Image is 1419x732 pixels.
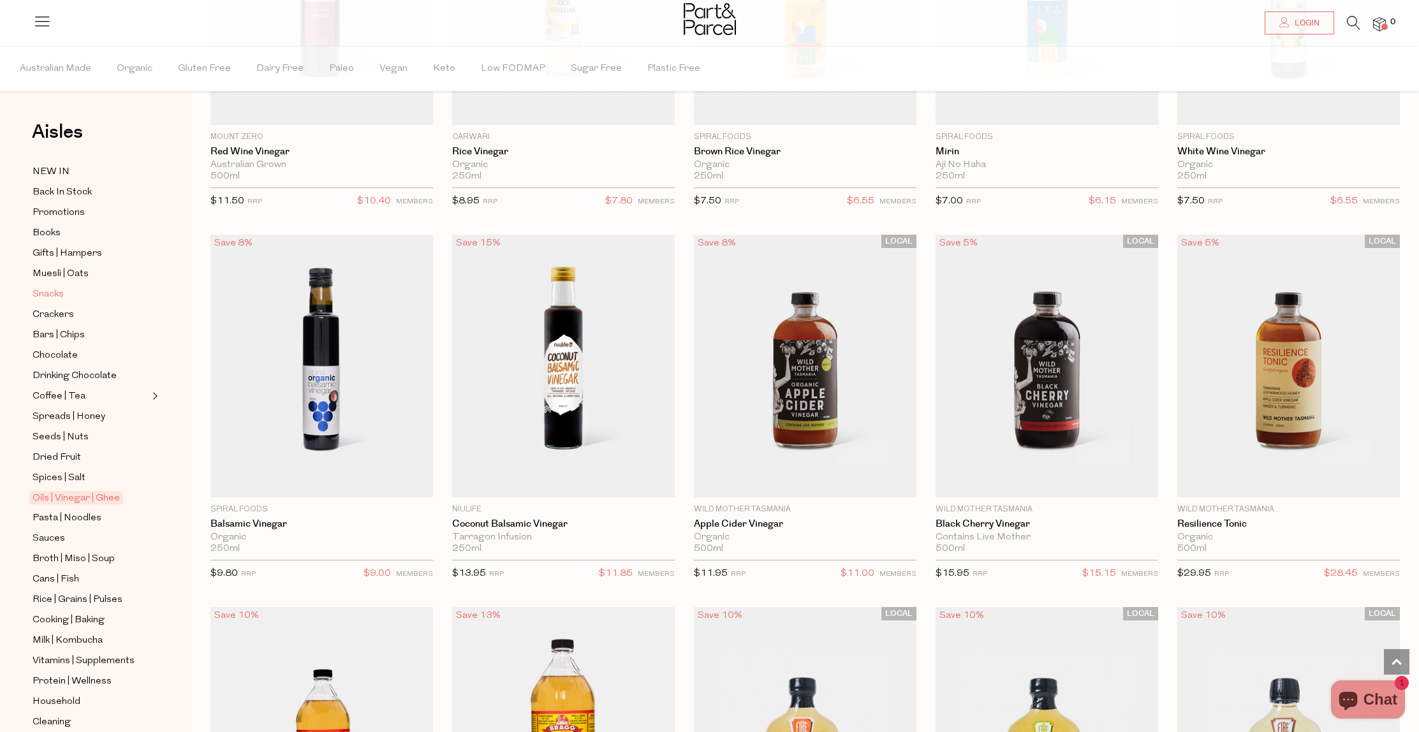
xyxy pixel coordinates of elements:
[1330,193,1358,210] span: $6.55
[33,205,85,221] span: Promotions
[599,566,633,582] span: $11.85
[364,566,391,582] span: $9.00
[936,159,1158,171] div: Aji No Haha
[973,571,987,578] small: RRP
[936,235,982,252] div: Save 5%
[433,47,455,91] span: Keto
[1082,566,1116,582] span: $15.15
[694,504,916,515] p: Wild Mother Tasmania
[1177,235,1400,497] img: Resilience Tonic
[33,328,85,343] span: Bars | Chips
[1177,543,1207,555] span: 500ml
[33,694,80,710] span: Household
[210,235,256,252] div: Save 8%
[33,368,149,384] a: Drinking Chocolate
[33,571,149,587] a: Cans | Fish
[33,429,149,445] a: Seeds | Nuts
[33,551,149,567] a: Broth | Miso | Soup
[33,572,79,587] span: Cans | Fish
[33,450,149,465] a: Dried Fruit
[1373,17,1386,31] a: 0
[684,3,736,35] img: Part&Parcel
[33,348,149,363] a: Chocolate
[210,235,433,497] img: Balsamic Vinegar
[29,491,123,504] span: Oils | Vinegar | Ghee
[33,653,149,669] a: Vitamins | Supplements
[33,694,149,710] a: Household
[33,226,61,241] span: Books
[33,388,149,404] a: Coffee | Tea
[1324,566,1358,582] span: $28.45
[33,552,115,567] span: Broth | Miso | Soup
[33,245,149,261] a: Gifts | Hampers
[33,490,149,506] a: Oils | Vinegar | Ghee
[33,409,149,425] a: Spreads | Honey
[1089,193,1116,210] span: $6.15
[966,198,981,205] small: RRP
[33,633,103,648] span: Milk | Kombucha
[452,235,675,497] img: Coconut Balsamic Vinegar
[1123,235,1158,248] span: LOCAL
[33,267,89,282] span: Muesli | Oats
[33,470,149,486] a: Spices | Salt
[33,531,65,546] span: Sauces
[452,543,482,555] span: 250ml
[396,571,433,578] small: MEMBERS
[210,504,433,515] p: Spiral Foods
[1365,607,1400,620] span: LOCAL
[694,532,916,543] div: Organic
[329,47,354,91] span: Paleo
[936,518,1158,530] a: Black Cherry Vinegar
[936,532,1158,543] div: Contains Live Mother
[1177,532,1400,543] div: Organic
[33,185,92,200] span: Back In Stock
[1363,571,1400,578] small: MEMBERS
[33,287,64,302] span: Snacks
[33,674,112,689] span: Protein | Wellness
[452,532,675,543] div: Tarragon Infusion
[694,159,916,171] div: Organic
[210,607,263,624] div: Save 10%
[1177,607,1230,624] div: Save 10%
[647,47,700,91] span: Plastic Free
[881,235,916,248] span: LOCAL
[481,47,545,91] span: Low FODMAP
[936,504,1158,515] p: Wild Mother Tasmania
[33,409,105,425] span: Spreads | Honey
[210,569,238,578] span: $9.80
[1208,198,1223,205] small: RRP
[879,198,916,205] small: MEMBERS
[452,518,675,530] a: Coconut Balsamic Vinegar
[452,196,480,206] span: $8.95
[841,566,874,582] span: $11.00
[33,654,135,669] span: Vitamins | Supplements
[1214,571,1229,578] small: RRP
[1177,235,1223,252] div: Save 5%
[379,47,408,91] span: Vegan
[33,205,149,221] a: Promotions
[210,159,433,171] div: Australian Grown
[452,159,675,171] div: Organic
[210,146,433,157] a: Red Wine Vinegar
[483,198,497,205] small: RRP
[33,471,85,486] span: Spices | Salt
[1177,504,1400,515] p: Wild Mother Tasmania
[452,235,504,252] div: Save 15%
[149,388,158,404] button: Expand/Collapse Coffee | Tea
[694,171,723,182] span: 250ml
[694,235,916,497] img: Apple Cider Vinegar
[452,146,675,157] a: Rice Vinegar
[33,246,102,261] span: Gifts | Hampers
[33,612,149,628] a: Cooking | Baking
[33,165,70,180] span: NEW IN
[731,571,746,578] small: RRP
[936,543,965,555] span: 500ml
[936,569,969,578] span: $15.95
[33,286,149,302] a: Snacks
[33,673,149,689] a: Protein | Wellness
[33,510,149,526] a: Pasta | Noodles
[1121,571,1158,578] small: MEMBERS
[33,613,105,628] span: Cooking | Baking
[1177,146,1400,157] a: White Wine Vinegar
[605,193,633,210] span: $7.80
